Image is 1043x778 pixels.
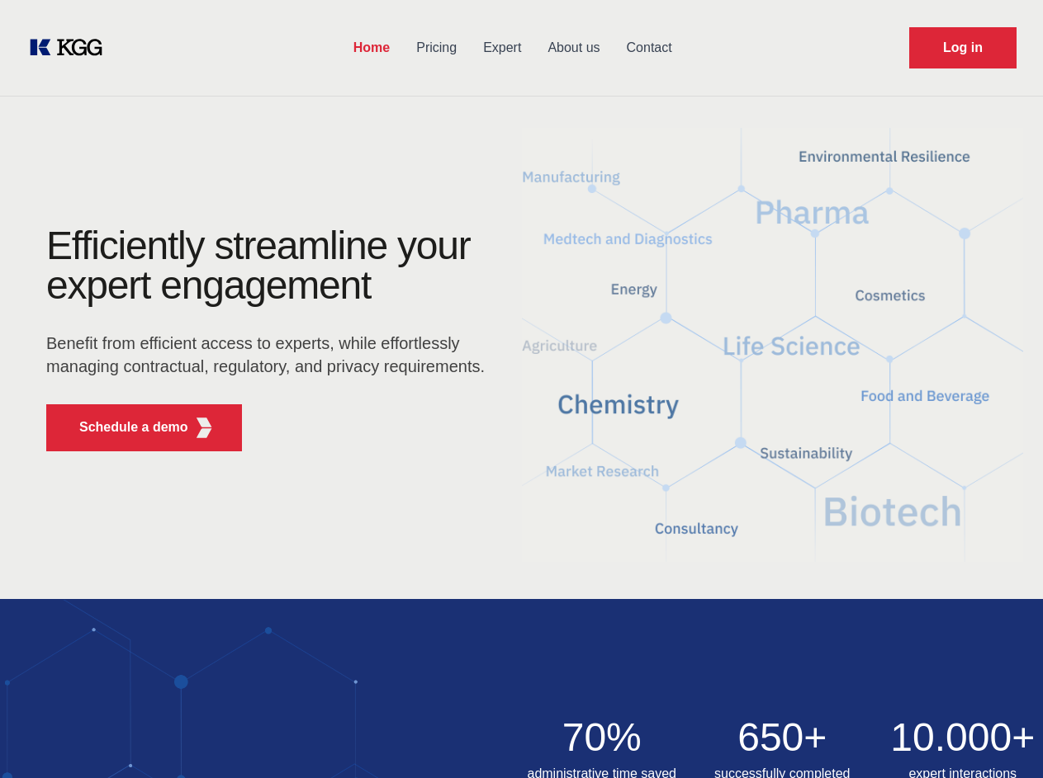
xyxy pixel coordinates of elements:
p: Benefit from efficient access to experts, while effortlessly managing contractual, regulatory, an... [46,332,495,378]
a: Contact [614,26,685,69]
a: Expert [470,26,534,69]
a: About us [534,26,613,69]
h1: Efficiently streamline your expert engagement [46,226,495,305]
p: Schedule a demo [79,417,188,437]
a: Home [340,26,403,69]
a: Request Demo [909,27,1017,68]
button: Schedule a demoKGG Fifth Element RED [46,404,242,451]
a: KOL Knowledge Platform: Talk to Key External Experts (KEE) [26,35,116,61]
a: Pricing [403,26,470,69]
h2: 70% [522,718,683,757]
img: KGG Fifth Element RED [522,107,1024,582]
img: KGG Fifth Element RED [194,417,215,438]
h2: 650+ [702,718,863,757]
